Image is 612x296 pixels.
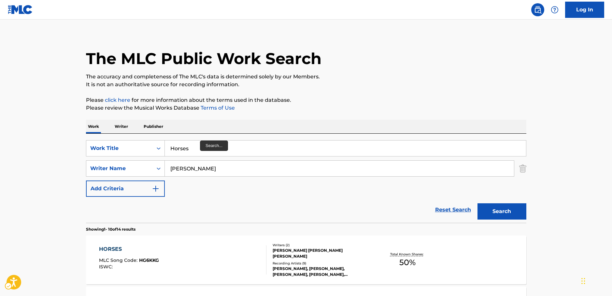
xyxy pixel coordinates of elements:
[113,120,130,133] p: Writer
[86,120,101,133] p: Work
[579,265,612,296] div: Chat Widget
[90,165,149,172] div: Writer Name
[90,144,149,152] div: Work Title
[273,266,371,277] div: [PERSON_NAME], [PERSON_NAME], [PERSON_NAME], [PERSON_NAME], [PERSON_NAME]
[86,235,526,284] a: HORSESMLC Song Code:HG6KKGISWC:Writers (2)[PERSON_NAME] [PERSON_NAME] [PERSON_NAME]Recording Arti...
[86,49,321,68] h1: The MLC Public Work Search
[273,248,371,259] div: [PERSON_NAME] [PERSON_NAME] [PERSON_NAME]
[273,243,371,248] div: Writers ( 2 )
[165,141,526,156] input: Search...
[8,5,33,14] img: MLC Logo
[86,226,135,232] p: Showing 1 - 10 of 14 results
[399,257,416,268] span: 50 %
[86,140,526,223] form: Search Form
[579,265,612,296] iframe: Hubspot Iframe
[581,271,585,291] div: Drag
[534,6,542,14] img: search
[565,2,604,18] a: Log In
[477,203,526,220] button: Search
[273,261,371,266] div: Recording Artists ( 9 )
[551,6,559,14] img: help
[86,181,165,197] button: Add Criteria
[86,81,526,88] p: It is not an authoritative source for recording information.
[199,105,235,111] a: Terms of Use
[86,96,526,104] p: Please for more information about the terms used in the database.
[390,252,425,257] p: Total Known Shares:
[165,161,514,176] input: Search...
[99,245,159,253] div: HORSES
[99,257,139,263] span: MLC Song Code :
[432,203,474,217] a: Reset Search
[152,185,160,193] img: 9d2ae6d4665cec9f34b9.svg
[519,160,526,177] img: Delete Criterion
[99,264,114,270] span: ISWC :
[105,97,130,103] a: click here
[139,257,159,263] span: HG6KKG
[86,104,526,112] p: Please review the Musical Works Database
[86,73,526,81] p: The accuracy and completeness of The MLC's data is determined solely by our Members.
[142,120,165,133] p: Publisher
